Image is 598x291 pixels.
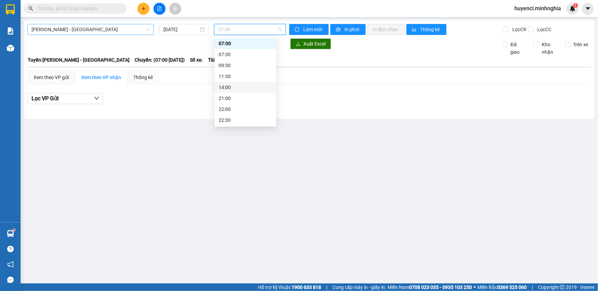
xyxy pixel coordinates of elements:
[219,62,272,69] div: 09:30
[7,261,14,268] span: notification
[332,283,386,291] span: Cung cấp máy in - giấy in:
[477,283,527,291] span: Miền Bắc
[163,26,198,33] input: 13/09/2025
[7,45,14,52] img: warehouse-icon
[585,5,591,12] span: caret-down
[573,3,578,8] sup: 1
[28,6,33,11] span: search
[133,74,153,81] div: Thống kê
[497,284,527,290] strong: 0369 525 060
[7,277,14,283] span: message
[336,27,342,33] span: printer
[135,56,185,64] span: Chuyến: (07:00 [DATE])
[81,74,121,81] div: Xem theo VP nhận
[344,26,360,33] span: In phơi
[409,284,472,290] strong: 0708 023 035 - 0935 103 250
[367,24,405,35] button: In đơn chọn
[510,26,527,33] span: Lọc CR
[13,229,15,231] sup: 1
[141,6,146,11] span: plus
[289,24,329,35] button: syncLàm mới
[509,4,566,13] span: huyencl.minhnghia
[219,51,272,58] div: 07:30
[326,283,327,291] span: |
[508,41,528,56] span: Đã giao
[571,41,591,48] span: Trên xe
[28,57,130,63] b: Tuyến: [PERSON_NAME] - [GEOGRAPHIC_DATA]
[290,38,331,49] button: downloadXuất Excel
[38,5,119,12] input: Tìm tên, số ĐT hoặc mã đơn
[219,105,272,113] div: 22:00
[7,27,14,35] img: solution-icon
[7,246,14,252] span: question-circle
[420,26,441,33] span: Thống kê
[219,73,272,80] div: 11:30
[412,27,418,33] span: bar-chart
[32,94,59,103] span: Lọc VP Gửi
[582,3,594,15] button: caret-down
[34,74,69,81] div: Xem theo VP gửi
[6,4,15,15] img: logo-vxr
[219,116,272,124] div: 22:30
[406,24,447,35] button: bar-chartThống kê
[560,285,565,290] span: copyright
[258,283,321,291] span: Hỗ trợ kỹ thuật:
[474,286,476,289] span: ⚪️
[94,96,99,101] span: down
[219,40,272,47] div: 07:00
[32,24,150,35] span: Phan Rí - Sài Gòn
[137,3,149,15] button: plus
[218,24,282,35] span: 07:00
[28,93,103,104] button: Lọc VP Gửi
[169,3,181,15] button: aim
[388,283,472,291] span: Miền Nam
[532,283,533,291] span: |
[190,56,203,64] span: Số xe:
[157,6,162,11] span: file-add
[7,230,14,237] img: warehouse-icon
[330,24,366,35] button: printerIn phơi
[295,27,301,33] span: sync
[570,5,576,12] img: icon-new-feature
[154,3,166,15] button: file-add
[303,26,323,33] span: Làm mới
[208,56,222,64] span: Tài xế:
[173,6,178,11] span: aim
[539,41,560,56] span: Kho nhận
[219,94,272,102] div: 21:00
[535,26,552,33] span: Lọc CC
[292,284,321,290] strong: 1900 633 818
[574,3,577,8] span: 1
[219,84,272,91] div: 14:00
